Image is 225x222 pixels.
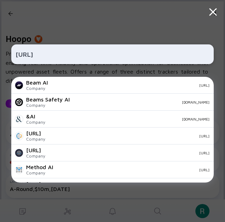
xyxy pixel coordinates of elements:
[51,117,209,121] div: [DOMAIN_NAME]
[26,86,48,91] div: Company
[26,147,45,153] div: [URL]
[26,130,45,136] div: [URL]
[59,168,209,172] div: [URL]
[26,153,45,159] div: Company
[26,96,70,103] div: Beams Safety AI
[26,103,70,108] div: Company
[26,119,45,125] div: Company
[51,134,209,138] div: [URL]
[26,181,45,187] div: [URL]
[26,79,48,86] div: Beam AI
[26,164,53,170] div: Method AI
[16,48,209,61] input: Search Company or Investor...
[54,83,209,87] div: [URL]
[51,151,209,155] div: [URL]
[26,170,53,175] div: Company
[75,100,209,104] div: [DOMAIN_NAME]
[26,136,45,142] div: Company
[26,113,45,119] div: &AI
